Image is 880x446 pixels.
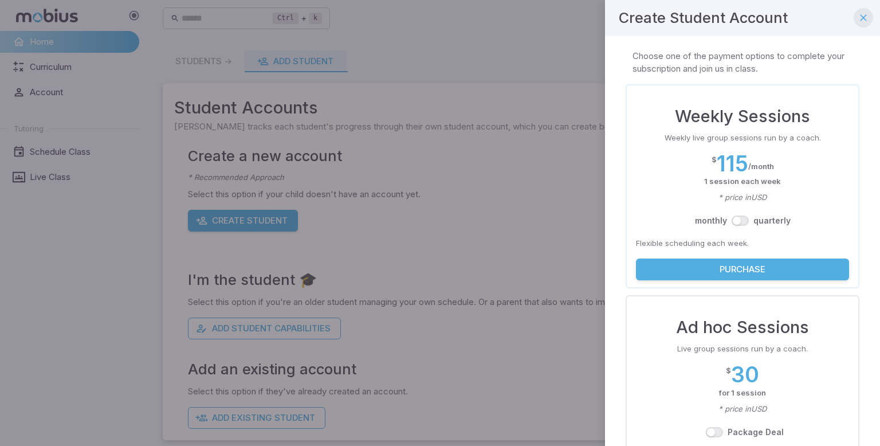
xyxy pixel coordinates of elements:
[731,362,759,387] h2: 30
[753,215,791,226] label: quarterly
[695,215,727,226] label: month ly
[636,343,849,355] p: Live group sessions run by a coach.
[636,259,849,280] button: Purchase
[636,238,749,249] p: Flexible scheduling each week.
[726,365,731,377] p: $
[717,151,748,176] h2: 115
[636,176,849,187] p: 1 session each week
[636,132,849,144] p: Weekly live group sessions run by a coach.
[632,50,852,75] p: Choose one of the payment options to complete your subscription and join us in class.
[636,104,849,129] h3: Weekly Sessions
[636,315,849,340] h3: Ad hoc Sessions
[748,161,774,173] p: / month
[636,388,849,399] p: for 1 session
[636,404,849,415] p: * price in USD
[728,427,784,438] label: Package Deal
[712,154,717,166] p: $
[636,192,849,204] p: * price in USD
[619,6,788,29] h4: Create Student Account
